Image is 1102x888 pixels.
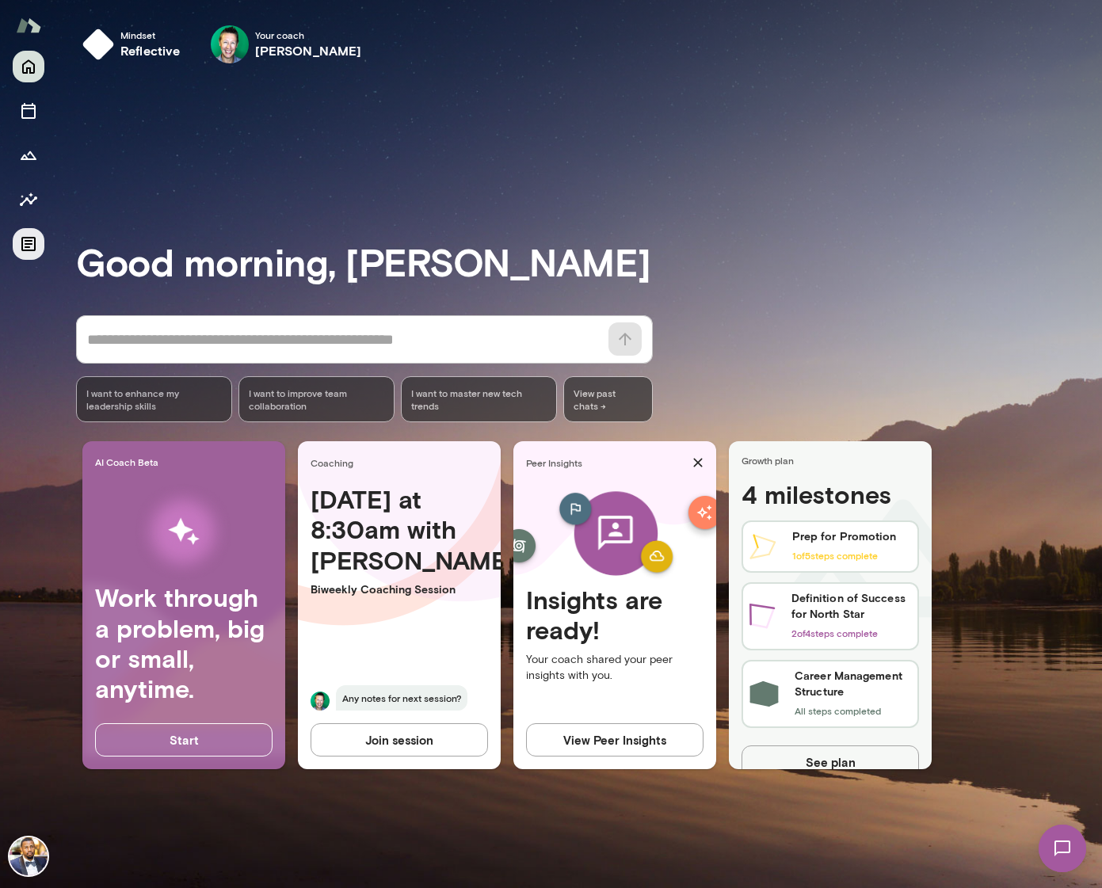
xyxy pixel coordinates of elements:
span: Your coach [255,29,362,41]
div: Brian LawrenceYour coach[PERSON_NAME] [200,19,373,70]
h6: Prep for Promotion [792,528,897,544]
div: I want to master new tech trends [401,376,557,422]
button: Insights [13,184,44,215]
button: Growth Plan [13,139,44,171]
button: Documents [13,228,44,260]
span: I want to improve team collaboration [249,387,384,412]
span: I want to master new tech trends [411,387,547,412]
span: Mindset [120,29,181,41]
span: 2 of 4 steps complete [791,627,878,638]
img: AI Workflows [113,482,254,582]
img: Mento [16,10,41,40]
span: AI Coach Beta [95,455,279,468]
button: View Peer Insights [526,723,704,757]
button: Sessions [13,95,44,127]
h4: 4 milestones [742,479,919,516]
div: I want to enhance my leadership skills [76,376,232,422]
button: Join session [311,723,488,757]
p: Your coach shared your peer insights with you. [526,652,704,684]
img: Anthony Buchanan [10,837,48,875]
p: Biweekly Coaching Session [311,581,488,597]
h6: Definition of Success for North Star [791,590,911,622]
span: Coaching [311,456,494,469]
span: I want to enhance my leadership skills [86,387,222,412]
button: Mindsetreflective [76,19,193,70]
span: View past chats -> [563,376,653,422]
span: Any notes for next session? [336,685,467,711]
div: I want to improve team collaboration [238,376,395,422]
button: See plan [742,745,919,779]
h6: [PERSON_NAME] [255,41,362,60]
img: mindset [82,29,114,60]
h4: Insights are ready! [526,585,704,646]
span: All steps completed [795,705,881,716]
h4: [DATE] at 8:30am with [PERSON_NAME] [311,484,488,575]
h3: Good morning, [PERSON_NAME] [76,239,1102,284]
h6: reflective [120,41,181,60]
h6: Career Management Structure [795,668,911,699]
span: 1 of 5 steps complete [792,550,878,561]
img: Brian Lawrence [211,25,249,63]
img: Brian [311,692,330,711]
button: Start [95,723,273,757]
span: Growth plan [742,454,925,467]
button: Home [13,51,44,82]
img: peer-insights [538,484,692,585]
h4: Work through a problem, big or small, anytime. [95,582,273,704]
span: Peer Insights [526,456,686,469]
